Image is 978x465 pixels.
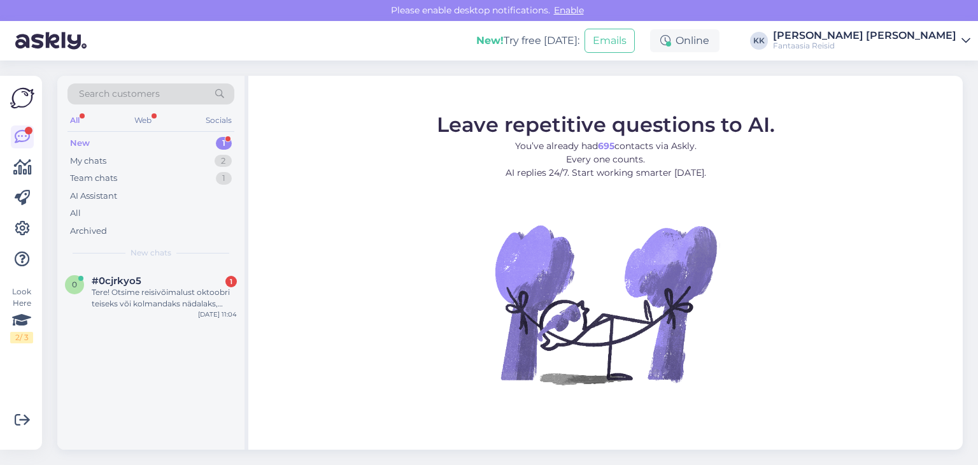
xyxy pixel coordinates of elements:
button: Emails [585,29,635,53]
span: Leave repetitive questions to AI. [437,111,775,136]
div: 1 [216,172,232,185]
div: [DATE] 11:04 [198,310,237,319]
div: Online [650,29,719,52]
p: You’ve already had contacts via Askly. Every one counts. AI replies 24/7. Start working smarter [... [437,139,775,179]
div: Socials [203,112,234,129]
span: Search customers [79,87,160,101]
div: 1 [216,137,232,150]
div: All [67,112,82,129]
span: #0cjrkyo5 [92,275,141,287]
b: 695 [598,139,614,151]
span: New chats [131,247,171,259]
div: AI Assistant [70,190,117,203]
img: No Chat active [491,189,720,418]
div: My chats [70,155,106,168]
div: 2 [215,155,232,168]
b: New! [476,34,504,46]
div: Fantaasia Reisid [773,41,956,51]
div: Team chats [70,172,117,185]
div: All [70,207,81,220]
div: Try free [DATE]: [476,33,579,48]
div: Web [132,112,154,129]
a: [PERSON_NAME] [PERSON_NAME]Fantaasia Reisid [773,31,970,51]
div: New [70,137,90,150]
div: 1 [225,276,237,287]
span: 0 [72,280,77,289]
div: Archived [70,225,107,238]
div: 2 / 3 [10,332,33,343]
div: Tere! Otsime reisivõimalust oktoobri teiseks või kolmandaks nädalaks, ajavahemikus [DATE]–[DATE].... [92,287,237,310]
div: Look Here [10,286,33,343]
span: Enable [550,4,588,16]
img: Askly Logo [10,86,34,110]
div: KK [750,32,768,50]
div: [PERSON_NAME] [PERSON_NAME] [773,31,956,41]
